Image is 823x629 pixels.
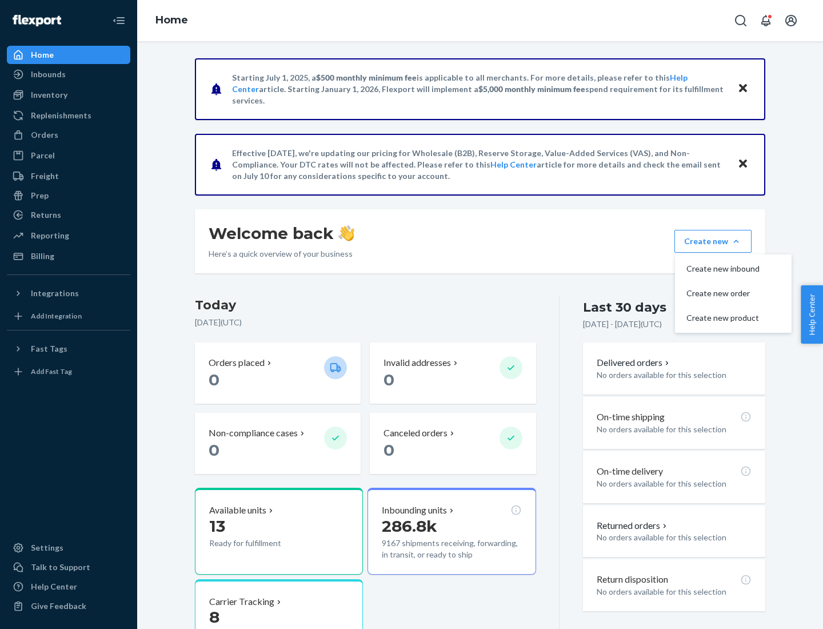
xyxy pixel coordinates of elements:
[31,110,91,121] div: Replenishments
[31,190,49,201] div: Prep
[31,542,63,554] div: Settings
[478,84,585,94] span: $5,000 monthly minimum fee
[31,343,67,355] div: Fast Tags
[383,440,394,460] span: 0
[7,597,130,615] button: Give Feedback
[195,413,361,474] button: Non-compliance cases 0
[583,298,666,316] div: Last 30 days
[232,72,726,106] p: Starting July 1, 2025, a is applicable to all merchants. For more details, please refer to this a...
[686,314,760,322] span: Create new product
[209,504,266,517] p: Available units
[338,225,354,241] img: hand-wave emoji
[7,86,130,104] a: Inventory
[597,573,668,586] p: Return disposition
[597,411,665,424] p: On-time shipping
[370,413,536,474] button: Canceled orders 0
[597,424,752,435] p: No orders available for this selection
[31,367,72,376] div: Add Fast Tag
[677,306,789,331] button: Create new product
[155,14,188,26] a: Home
[316,73,417,82] span: $500 monthly minimum fee
[7,284,130,302] button: Integrations
[31,311,82,321] div: Add Integration
[7,126,130,144] a: Orders
[31,69,66,80] div: Inbounds
[382,516,437,536] span: 286.8k
[209,516,225,536] span: 13
[31,150,55,161] div: Parcel
[686,289,760,297] span: Create new order
[146,4,197,37] ol: breadcrumbs
[31,230,69,241] div: Reporting
[7,539,130,557] a: Settings
[31,49,54,61] div: Home
[736,156,750,173] button: Close
[13,15,61,26] img: Flexport logo
[7,46,130,64] a: Home
[583,319,662,330] p: [DATE] - [DATE] ( UTC )
[674,230,752,253] button: Create newCreate new inboundCreate new orderCreate new product
[7,558,130,576] a: Talk to Support
[383,427,448,440] p: Canceled orders
[31,562,90,573] div: Talk to Support
[7,65,130,83] a: Inbounds
[195,343,361,404] button: Orders placed 0
[597,369,752,381] p: No orders available for this selection
[597,356,672,369] button: Delivered orders
[370,343,536,404] button: Invalid addresses 0
[7,247,130,265] a: Billing
[597,586,752,598] p: No orders available for this selection
[383,356,451,369] p: Invalid addresses
[107,9,130,32] button: Close Navigation
[31,89,67,101] div: Inventory
[31,209,61,221] div: Returns
[7,206,130,224] a: Returns
[209,370,219,389] span: 0
[7,167,130,185] a: Freight
[209,427,298,440] p: Non-compliance cases
[31,600,86,612] div: Give Feedback
[686,265,760,273] span: Create new inbound
[382,538,521,560] p: 9167 shipments receiving, forwarding, in transit, or ready to ship
[7,363,130,381] a: Add Fast Tag
[31,581,77,592] div: Help Center
[209,356,265,369] p: Orders placed
[382,504,447,517] p: Inbounding units
[232,148,726,182] p: Effective [DATE], we're updating our pricing for Wholesale (B2B), Reserve Storage, Value-Added Se...
[597,478,752,489] p: No orders available for this selection
[7,106,130,125] a: Replenishments
[7,340,130,358] button: Fast Tags
[801,285,823,344] button: Help Center
[195,296,536,314] h3: Today
[729,9,752,32] button: Open Search Box
[7,146,130,165] a: Parcel
[677,281,789,306] button: Create new order
[7,578,130,596] a: Help Center
[195,317,536,328] p: [DATE] ( UTC )
[736,81,750,97] button: Close
[780,9,802,32] button: Open account menu
[31,170,59,182] div: Freight
[31,250,54,262] div: Billing
[597,465,663,478] p: On-time delivery
[754,9,777,32] button: Open notifications
[209,248,354,260] p: Here’s a quick overview of your business
[7,307,130,325] a: Add Integration
[209,440,219,460] span: 0
[677,257,789,281] button: Create new inbound
[7,186,130,205] a: Prep
[490,160,537,169] a: Help Center
[209,595,274,608] p: Carrier Tracking
[597,519,669,532] button: Returned orders
[367,488,536,575] button: Inbounding units286.8k9167 shipments receiving, forwarding, in transit, or ready to ship
[31,288,79,299] div: Integrations
[195,488,363,575] button: Available units13Ready for fulfillment
[7,226,130,245] a: Reporting
[383,370,394,389] span: 0
[209,607,219,627] span: 8
[209,538,315,549] p: Ready for fulfillment
[31,129,58,141] div: Orders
